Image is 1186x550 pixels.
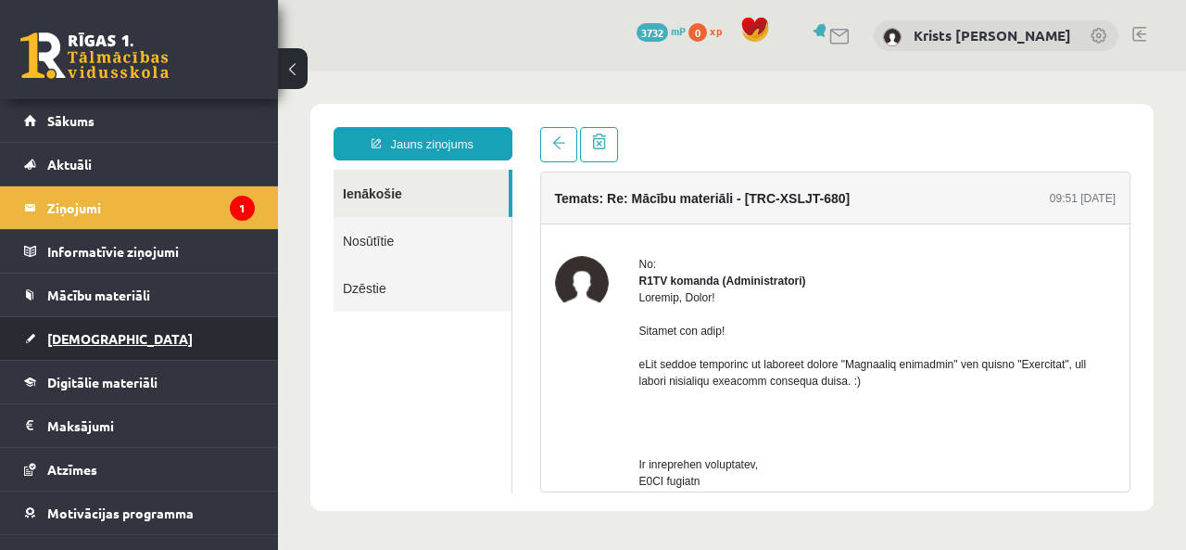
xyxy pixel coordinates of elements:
a: Nosūtītie [56,146,233,193]
a: 3732 mP [637,23,686,38]
div: 09:51 [DATE] [772,119,838,135]
a: Motivācijas programma [24,492,255,534]
h4: Temats: Re: Mācību materiāli - [TRC-XSLJT-680] [277,120,573,134]
a: 0 xp [688,23,731,38]
a: Dzēstie [56,193,233,240]
a: Atzīmes [24,448,255,491]
a: Ienākošie [56,98,231,146]
a: Sākums [24,99,255,142]
span: Digitālie materiāli [47,374,158,390]
i: 1 [230,196,255,221]
a: Jauns ziņojums [56,56,234,89]
a: Maksājumi [24,404,255,447]
div: No: [361,185,839,201]
strong: R1TV komanda (Administratori) [361,203,528,216]
a: Ziņojumi1 [24,186,255,229]
legend: Ziņojumi [47,186,255,229]
a: Krists [PERSON_NAME] [914,26,1071,45]
span: Sākums [47,112,95,129]
a: Mācību materiāli [24,274,255,316]
span: Atzīmes [47,461,97,478]
span: mP [671,23,686,38]
a: Rīgas 1. Tālmācības vidusskola [20,32,169,79]
span: Aktuāli [47,156,92,173]
a: Aktuāli [24,143,255,185]
span: 3732 [637,23,668,42]
img: Krists Andrejs Zeile [883,28,902,46]
span: Motivācijas programma [47,505,194,521]
a: Digitālie materiāli [24,361,255,403]
legend: Maksājumi [47,404,255,447]
img: R1TV komanda [277,185,331,238]
span: Mācību materiāli [47,287,150,303]
span: xp [710,23,722,38]
legend: Informatīvie ziņojumi [47,230,255,273]
a: Informatīvie ziņojumi [24,230,255,273]
span: 0 [688,23,707,42]
span: [DEMOGRAPHIC_DATA] [47,330,193,347]
a: [DEMOGRAPHIC_DATA] [24,317,255,360]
